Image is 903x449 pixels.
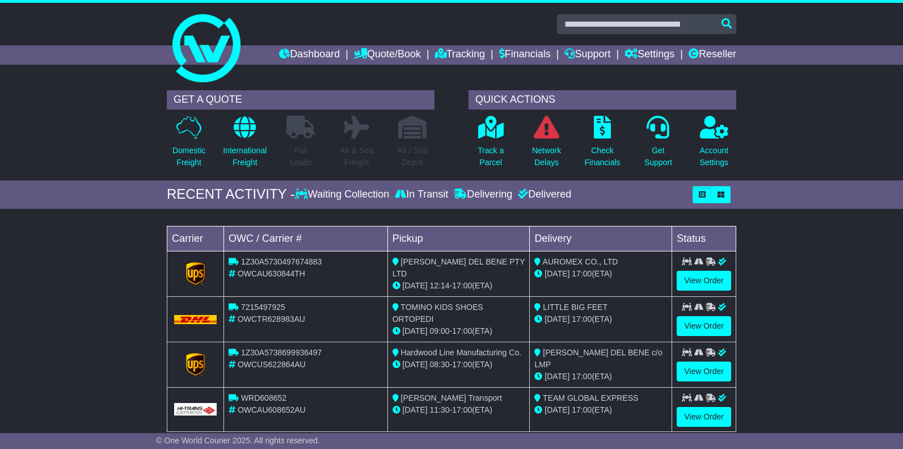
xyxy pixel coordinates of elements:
[393,280,525,292] div: - (ETA)
[677,362,731,381] a: View Order
[532,145,561,169] p: Network Delays
[545,372,569,381] span: [DATE]
[534,268,667,280] div: (ETA)
[354,45,421,65] a: Quote/Book
[167,226,224,251] td: Carrier
[174,403,217,416] img: GetCarrierServiceLogo
[238,360,306,369] span: OWCUS622864AU
[401,393,502,402] span: [PERSON_NAME] Transport
[167,186,295,203] div: RECENT ACTIVITY -
[624,45,674,65] a: Settings
[430,281,450,290] span: 12:14
[186,262,205,285] img: GetCarrierServiceLogo
[572,314,592,324] span: 17:00
[186,353,205,376] img: GetCarrierServiceLogo
[534,371,667,383] div: (ETA)
[435,45,485,65] a: Tracking
[279,45,340,65] a: Dashboard
[223,145,267,169] p: International Freight
[534,348,662,369] span: [PERSON_NAME] DEL BENE c/o LMP
[430,405,450,414] span: 11:30
[286,145,315,169] p: Full Loads
[430,326,450,335] span: 09:00
[543,257,618,266] span: AUROMEX CO., LTD
[534,404,667,416] div: (ETA)
[392,188,451,201] div: In Transit
[238,314,305,324] span: OWCTR628983AU
[387,226,530,251] td: Pickup
[515,188,571,201] div: Delivered
[477,115,504,175] a: Track aParcel
[172,115,206,175] a: DomesticFreight
[452,360,472,369] span: 17:00
[677,407,731,427] a: View Order
[564,45,610,65] a: Support
[469,90,736,110] div: QUICK ACTIONS
[478,145,504,169] p: Track a Parcel
[700,145,729,169] p: Account Settings
[644,145,672,169] p: Get Support
[572,405,592,414] span: 17:00
[222,115,267,175] a: InternationalFreight
[689,45,736,65] a: Reseller
[534,313,667,325] div: (ETA)
[393,303,483,324] span: TOMINO KIDS SHOES ORTOPEDI
[499,45,551,65] a: Financials
[241,348,322,357] span: 1Z30A5738699936497
[543,393,638,402] span: TEAM GLOBAL EXPRESS
[393,257,525,278] span: [PERSON_NAME] DEL BENE PTY LTD
[545,314,569,324] span: [DATE]
[572,269,592,278] span: 17:00
[403,360,428,369] span: [DATE]
[174,315,217,324] img: DHL.png
[452,326,472,335] span: 17:00
[397,145,428,169] p: Air / Sea Depot
[585,145,621,169] p: Check Financials
[430,360,450,369] span: 08:30
[452,405,472,414] span: 17:00
[677,271,731,291] a: View Order
[699,115,729,175] a: AccountSettings
[545,405,569,414] span: [DATE]
[644,115,673,175] a: GetSupport
[393,359,525,371] div: - (ETA)
[452,281,472,290] span: 17:00
[241,303,285,312] span: 7215497925
[241,257,322,266] span: 1Z30A5730497674883
[677,316,731,336] a: View Order
[584,115,621,175] a: CheckFinancials
[530,226,672,251] td: Delivery
[401,348,521,357] span: Hardwood Line Manufacturing Co.
[672,226,736,251] td: Status
[403,281,428,290] span: [DATE]
[172,145,205,169] p: Domestic Freight
[295,188,392,201] div: Waiting Collection
[340,145,373,169] p: Air & Sea Freight
[543,303,607,312] span: LITTLE BIG FEET
[531,115,562,175] a: NetworkDelays
[572,372,592,381] span: 17:00
[545,269,569,278] span: [DATE]
[393,404,525,416] div: - (ETA)
[167,90,434,110] div: GET A QUOTE
[393,325,525,337] div: - (ETA)
[224,226,388,251] td: OWC / Carrier #
[241,393,286,402] span: WRD608652
[238,405,306,414] span: OWCAU608652AU
[451,188,515,201] div: Delivering
[156,436,320,445] span: © One World Courier 2025. All rights reserved.
[403,405,428,414] span: [DATE]
[238,269,305,278] span: OWCAU630844TH
[403,326,428,335] span: [DATE]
